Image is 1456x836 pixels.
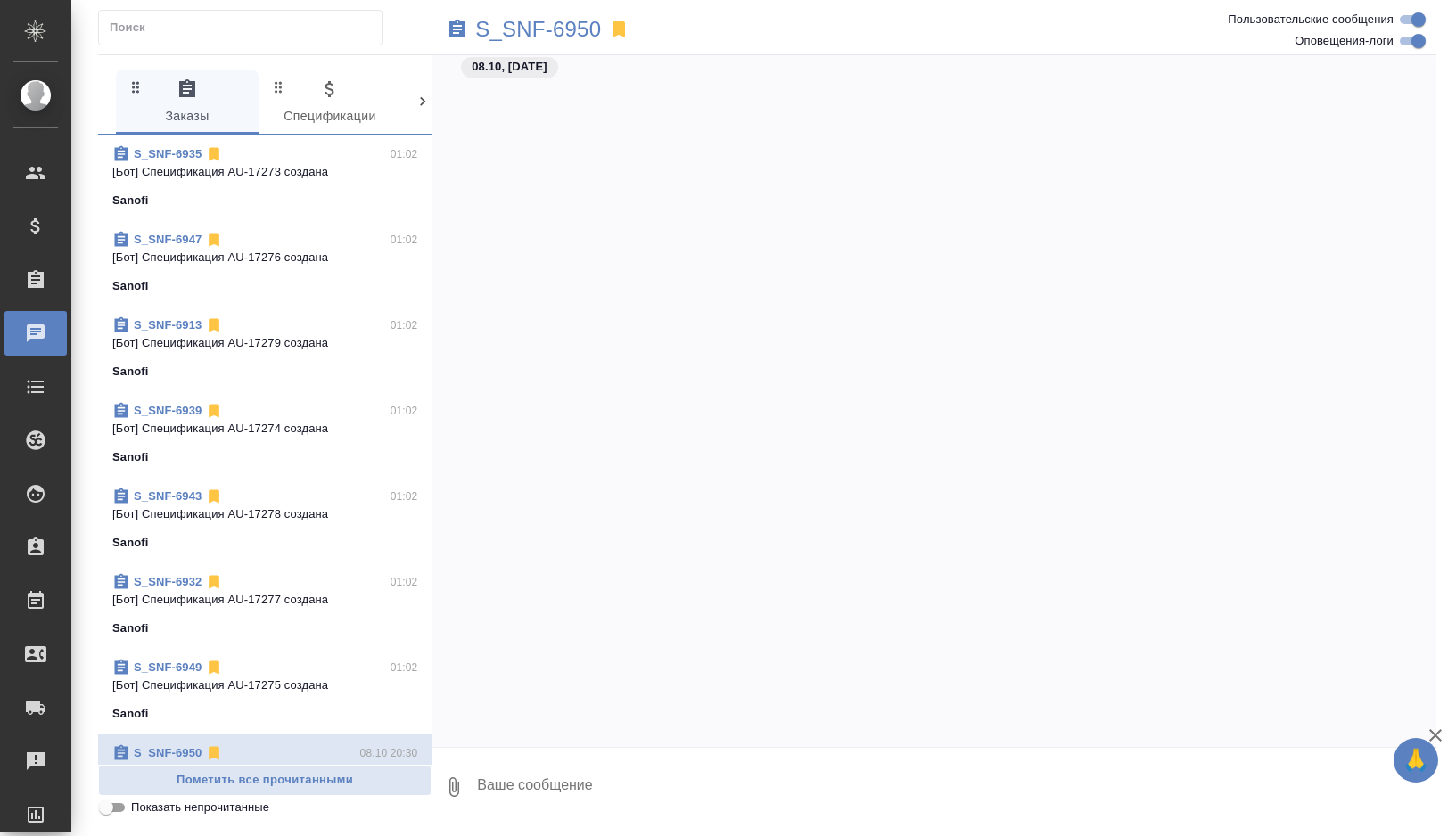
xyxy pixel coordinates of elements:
span: Спецификации [269,78,391,127]
svg: Отписаться [205,744,223,762]
a: S_SNF-6949 [134,660,202,674]
p: Sanofi [112,448,149,466]
p: Sanofi [112,705,149,723]
div: S_SNF-693501:02[Бот] Спецификация AU-17273 созданаSanofi [98,135,432,220]
span: Клиенты [412,78,533,127]
svg: Отписаться [205,402,223,420]
p: [Бот] Спецификация AU-17273 создана [112,163,417,181]
p: [Бот] Спецификация AU-17274 создана [112,420,417,438]
a: S_SNF-6950 [475,20,601,38]
span: Оповещения-логи [1295,32,1394,50]
p: Sanofi [112,619,149,637]
p: Sanofi [112,277,149,295]
div: S_SNF-694901:02[Бот] Спецификация AU-17275 созданаSanofi [98,648,432,734]
svg: Отписаться [205,231,223,249]
div: S_SNF-695008.10 20:30Исполнитель [PERSON_NAME]...Sanofi [98,734,432,819]
span: Пользовательские сообщения [1228,11,1394,29]
p: 01:02 [391,488,418,505]
p: 01:02 [391,659,418,676]
div: S_SNF-693901:02[Бот] Спецификация AU-17274 созданаSanofi [98,391,432,477]
input: Поиск [110,15,382,40]
button: 🙏 [1394,738,1438,783]
p: 01:02 [391,316,418,334]
svg: Отписаться [205,659,223,676]
p: [Бот] Спецификация AU-17275 создана [112,676,417,694]
p: Sanofi [112,534,149,552]
p: 01:02 [391,573,418,591]
p: [Бот] Спецификация AU-17279 создана [112,334,417,352]
p: Sanofi [112,192,149,209]
span: Показать непрочитанные [131,799,269,816]
a: S_SNF-6935 [134,147,202,160]
p: Sanofi [112,363,149,381]
a: S_SNF-6943 [134,489,202,503]
p: [Бот] Спецификация AU-17277 создана [112,591,417,609]
p: 01:02 [391,231,418,249]
svg: Отписаться [205,573,223,591]
svg: Отписаться [205,488,223,505]
svg: Отписаться [205,145,223,163]
span: Пометить все прочитанными [108,770,422,791]
a: S_SNF-6947 [134,233,202,246]
a: S_SNF-6932 [134,575,202,588]
p: 08.10, [DATE] [472,58,547,76]
svg: Зажми и перетащи, чтобы поменять порядок вкладок [128,78,144,95]
a: S_SNF-6950 [134,746,202,759]
p: 01:02 [391,145,418,163]
svg: Зажми и перетащи, чтобы поменять порядок вкладок [270,78,287,95]
div: S_SNF-693201:02[Бот] Спецификация AU-17277 созданаSanofi [98,562,432,648]
div: S_SNF-694301:02[Бот] Спецификация AU-17278 созданаSanofi [98,477,432,562]
p: [Бот] Спецификация AU-17276 создана [112,249,417,266]
div: S_SNF-694701:02[Бот] Спецификация AU-17276 созданаSanofi [98,220,432,306]
p: 01:02 [391,402,418,420]
svg: Отписаться [205,316,223,334]
span: Заказы [127,78,248,127]
span: 🙏 [1401,742,1431,779]
a: S_SNF-6939 [134,404,202,417]
a: S_SNF-6913 [134,318,202,332]
button: Пометить все прочитанными [98,765,432,796]
div: S_SNF-691301:02[Бот] Спецификация AU-17279 созданаSanofi [98,306,432,391]
p: Исполнитель [PERSON_NAME]... [112,762,417,780]
svg: Зажми и перетащи, чтобы поменять порядок вкладок [413,78,430,95]
p: 08.10 20:30 [360,744,418,762]
p: [Бот] Спецификация AU-17278 создана [112,505,417,523]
